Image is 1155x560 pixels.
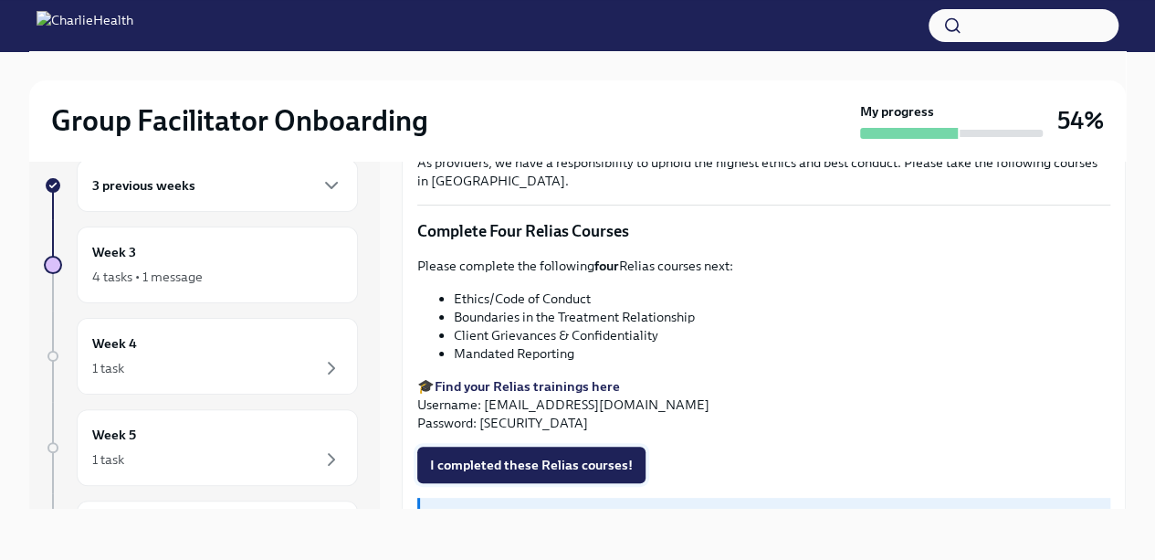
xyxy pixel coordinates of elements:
[92,268,203,286] div: 4 tasks • 1 message
[37,11,133,40] img: CharlieHealth
[454,344,1110,363] li: Mandated Reporting
[427,505,1103,523] p: UKG Billing: Clock this as Compliance Task
[417,257,1110,275] p: Please complete the following Relias courses next:
[454,290,1110,308] li: Ethics/Code of Conduct
[417,447,646,483] button: I completed these Relias courses!
[77,159,358,212] div: 3 previous weeks
[594,258,619,274] strong: four
[92,333,137,354] h6: Week 4
[435,378,620,395] a: Find your Relias trainings here
[1057,104,1104,137] h3: 54%
[92,450,124,469] div: 1 task
[417,153,1110,190] p: As providers, we have a responsibility to uphold the highest ethics and best conduct. Please take...
[430,456,633,474] span: I completed these Relias courses!
[417,220,1110,242] p: Complete Four Relias Courses
[44,409,358,486] a: Week 51 task
[860,102,934,121] strong: My progress
[92,425,136,445] h6: Week 5
[44,318,358,395] a: Week 41 task
[51,102,428,139] h2: Group Facilitator Onboarding
[454,326,1110,344] li: Client Grievances & Confidentiality
[454,308,1110,326] li: Boundaries in the Treatment Relationship
[417,377,1110,432] p: 🎓 Username: [EMAIL_ADDRESS][DOMAIN_NAME] Password: [SECURITY_DATA]
[44,227,358,303] a: Week 34 tasks • 1 message
[92,359,124,377] div: 1 task
[92,242,136,262] h6: Week 3
[92,175,195,195] h6: 3 previous weeks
